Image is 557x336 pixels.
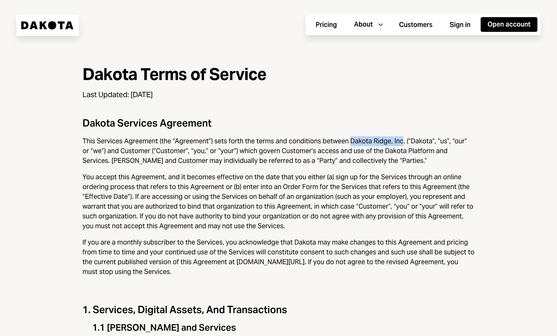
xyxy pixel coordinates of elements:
[392,17,439,33] a: Customers
[82,65,475,83] div: Dakota Terms of Service
[443,18,477,32] button: Sign in
[82,303,475,316] div: 1. Services, Digital Assets, And Transactions
[481,17,537,32] button: Open account
[82,90,475,100] div: Last Updated: [DATE]
[309,17,344,33] a: Pricing
[392,18,439,32] button: Customers
[82,116,475,130] div: Dakota Services Agreement
[443,17,477,33] a: Sign in
[92,321,475,334] div: 1.1 [PERSON_NAME] and Services
[82,238,475,277] div: If you are a monthly subscriber to the Services, you acknowledge that Dakota may make changes to ...
[347,17,389,32] button: About
[82,172,475,231] div: You accept this Agreement, and it becomes effective on the date that you either (a) sign up for t...
[354,20,373,29] div: About
[82,136,475,166] div: This Services Agreement (the “Agreement”) sets forth the terms and conditions between Dakota Ridg...
[309,18,344,32] button: Pricing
